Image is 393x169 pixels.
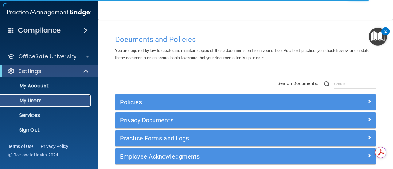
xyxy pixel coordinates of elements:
[120,152,371,161] a: Employee Acknowledgments
[120,117,306,124] h5: Privacy Documents
[41,143,68,149] a: Privacy Policy
[384,31,387,39] div: 2
[120,97,371,107] a: Policies
[7,67,89,75] a: Settings
[324,81,329,87] img: ic-search.3b580494.png
[8,143,33,149] a: Terms of Use
[4,112,88,118] p: Services
[18,67,41,75] p: Settings
[4,83,88,89] p: My Account
[334,79,376,89] input: Search
[7,53,89,60] a: OfficeSafe University
[115,36,376,44] h4: Documents and Policies
[120,133,371,143] a: Practice Forms and Logs
[278,81,318,86] span: Search Documents:
[120,115,371,125] a: Privacy Documents
[18,26,61,35] h4: Compliance
[4,98,88,104] p: My Users
[369,28,387,46] button: Open Resource Center, 2 new notifications
[120,135,306,142] h5: Practice Forms and Logs
[18,53,76,60] p: OfficeSafe University
[120,99,306,106] h5: Policies
[7,6,91,19] img: PMB logo
[115,48,370,60] span: You are required by law to create and maintain copies of these documents on file in your office. ...
[120,153,306,160] h5: Employee Acknowledgments
[8,152,58,158] span: Ⓒ Rectangle Health 2024
[4,127,88,133] p: Sign Out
